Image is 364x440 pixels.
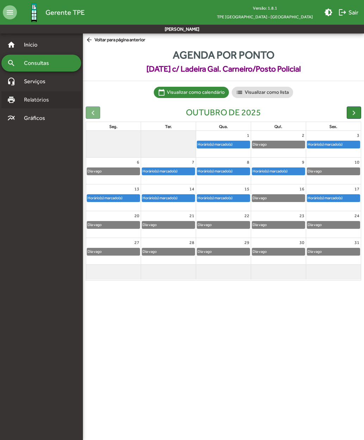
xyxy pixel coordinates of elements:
[338,8,347,17] mat-icon: logout
[301,158,306,167] a: 9 de outubro de 2025
[20,77,55,86] span: Serviços
[252,221,267,228] div: Dia vago
[306,184,361,211] td: 17 de outubro de 2025
[142,221,157,228] div: Dia vago
[252,141,267,148] div: Dia vago
[252,248,267,255] div: Dia vago
[301,131,306,140] a: 2 de outubro de 2025
[196,238,251,264] td: 29 de outubro de 2025
[188,184,196,194] a: 14 de outubro de 2025
[252,195,267,201] div: Dia vago
[306,211,361,238] td: 24 de outubro de 2025
[141,238,196,264] td: 28 de outubro de 2025
[353,184,361,194] a: 17 de outubro de 2025
[307,248,322,255] div: Dia vago
[87,168,102,175] div: Dia vago
[236,89,243,96] mat-icon: list
[307,141,343,148] div: Horário(s) marcado(s)
[251,157,306,184] td: 9 de outubro de 2025
[197,141,233,148] div: Horário(s) marcado(s)
[141,157,196,184] td: 7 de outubro de 2025
[252,168,288,175] div: Horário(s) marcado(s)
[211,4,318,12] div: Versão: 1.8.1
[142,195,178,201] div: Horário(s) marcado(s)
[196,157,251,184] td: 8 de outubro de 2025
[245,158,251,167] a: 8 de outubro de 2025
[251,238,306,264] td: 30 de outubro de 2025
[20,96,58,104] span: Relatórios
[251,184,306,211] td: 16 de outubro de 2025
[86,238,141,264] td: 27 de outubro de 2025
[141,184,196,211] td: 14 de outubro de 2025
[7,77,16,86] mat-icon: headset_mic
[196,184,251,211] td: 15 de outubro de 2025
[188,211,196,220] a: 21 de outubro de 2025
[86,157,141,184] td: 6 de outubro de 2025
[186,107,261,118] h2: outubro de 2025
[154,87,229,98] mat-chip: Visualizar como calendário
[133,184,141,194] a: 13 de outubro de 2025
[251,131,306,157] td: 2 de outubro de 2025
[298,211,306,220] a: 23 de outubro de 2025
[196,131,251,157] td: 1 de outubro de 2025
[328,123,339,130] a: sexta-feira
[324,8,333,17] mat-icon: brightness_medium
[7,41,16,49] mat-icon: home
[307,221,322,228] div: Dia vago
[20,59,58,67] span: Consultas
[218,123,229,130] a: quarta-feira
[245,131,251,140] a: 1 de outubro de 2025
[164,123,173,130] a: terça-feira
[197,168,233,175] div: Horário(s) marcado(s)
[298,238,306,247] a: 30 de outubro de 2025
[142,248,157,255] div: Dia vago
[338,6,358,19] span: Sair
[83,47,364,63] span: Agenda por ponto
[211,12,318,21] span: TPE [GEOGRAPHIC_DATA] - [GEOGRAPHIC_DATA]
[243,211,251,220] a: 22 de outubro de 2025
[45,7,85,18] span: Gerente TPE
[273,123,284,130] a: quinta-feira
[142,168,178,175] div: Horário(s) marcado(s)
[87,221,102,228] div: Dia vago
[23,1,45,24] img: Logo
[298,184,306,194] a: 16 de outubro de 2025
[20,114,55,122] span: Gráficos
[356,131,361,140] a: 3 de outubro de 2025
[7,114,16,122] mat-icon: multiline_chart
[306,131,361,157] td: 3 de outubro de 2025
[86,184,141,211] td: 13 de outubro de 2025
[353,238,361,247] a: 31 de outubro de 2025
[197,195,233,201] div: Horário(s) marcado(s)
[135,158,141,167] a: 6 de outubro de 2025
[243,184,251,194] a: 15 de outubro de 2025
[158,89,165,96] mat-icon: calendar_today
[232,87,293,98] mat-chip: Visualizar como lista
[188,238,196,247] a: 28 de outubro de 2025
[307,195,343,201] div: Horário(s) marcado(s)
[251,211,306,238] td: 23 de outubro de 2025
[7,96,16,104] mat-icon: print
[86,211,141,238] td: 20 de outubro de 2025
[306,238,361,264] td: 31 de outubro de 2025
[141,211,196,238] td: 21 de outubro de 2025
[353,158,361,167] a: 10 de outubro de 2025
[108,123,119,130] a: segunda-feira
[3,5,17,19] mat-icon: menu
[197,221,212,228] div: Dia vago
[133,238,141,247] a: 27 de outubro de 2025
[133,211,141,220] a: 20 de outubro de 2025
[20,41,48,49] span: Início
[87,248,102,255] div: Dia vago
[243,238,251,247] a: 29 de outubro de 2025
[7,59,16,67] mat-icon: search
[307,168,322,175] div: Dia vago
[306,157,361,184] td: 10 de outubro de 2025
[17,1,85,24] a: Gerente TPE
[190,158,196,167] a: 7 de outubro de 2025
[86,36,95,44] mat-icon: arrow_back
[196,211,251,238] td: 22 de outubro de 2025
[353,211,361,220] a: 24 de outubro de 2025
[335,6,361,19] button: Sair
[86,36,145,44] span: Voltar para página anterior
